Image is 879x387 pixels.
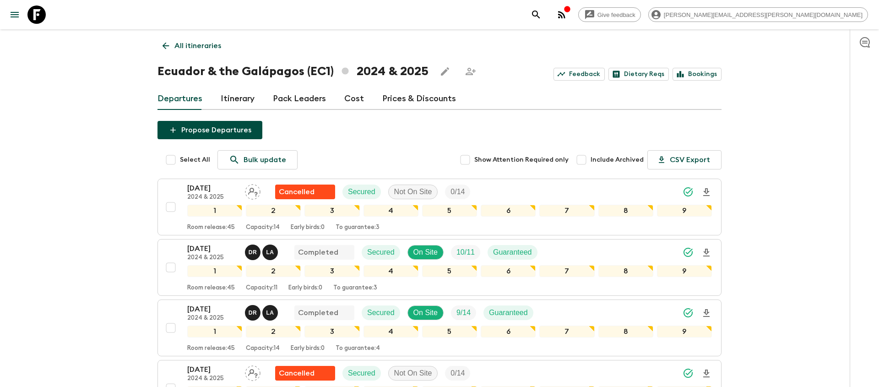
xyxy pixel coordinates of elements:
[187,194,238,201] p: 2024 & 2025
[187,205,242,217] div: 1
[279,368,315,379] p: Cancelled
[246,345,280,352] p: Capacity: 14
[157,37,226,55] a: All itineraries
[217,150,298,169] a: Bulk update
[244,154,286,165] p: Bulk update
[608,68,669,81] a: Dietary Reqs
[474,155,569,164] span: Show Attention Required only
[394,186,432,197] p: Not On Site
[362,245,400,260] div: Secured
[255,152,258,157] p: 2
[187,254,238,262] p: 2024 & 2025
[701,187,712,198] svg: Download Onboarding
[157,62,429,81] h1: Ecuador & the Galápagos (EC1) 2024 & 2025
[578,7,641,22] a: Give feedback
[249,229,346,233] p: Description updated
[367,307,395,318] p: Secured
[647,150,722,169] button: CSV Export
[336,345,380,352] p: To guarantee: 4
[249,184,346,188] p: Title updated
[249,283,346,288] p: [GEOGRAPHIC_DATA]
[246,326,301,338] div: 2
[249,254,346,263] p: Casa Agave > Casona de la [PERSON_NAME]
[598,265,653,277] div: 8
[673,68,722,81] a: Bookings
[456,307,471,318] p: 9 / 14
[445,185,470,199] div: Trip Fill
[255,163,259,168] p: 5
[539,326,594,338] div: 7
[249,274,346,278] p: End location updated
[364,205,418,217] div: 4
[683,186,694,197] svg: Synced Successfully
[249,152,252,157] p: 3
[157,239,722,296] button: [DATE]2024 & 2025Diana Recalde - Mainland, Luis Altamirano - GalapagosCompletedSecuredOn SiteTrip...
[187,315,238,322] p: 2024 & 2025
[422,326,477,338] div: 5
[481,265,536,277] div: 6
[245,187,260,194] span: Assign pack leader
[342,366,381,381] div: Secured
[249,148,346,152] p: Single room allocation updated
[592,11,640,18] span: Give feedback
[553,68,605,81] a: Feedback
[598,205,653,217] div: 8
[364,326,418,338] div: 4
[273,88,326,110] a: Pack Leaders
[648,7,868,22] div: [PERSON_NAME][EMAIL_ADDRESS][PERSON_NAME][DOMAIN_NAME]
[394,368,432,379] p: Not On Site
[413,247,438,258] p: On Site
[461,62,480,81] span: Share this itinerary
[657,265,712,277] div: 9
[657,326,712,338] div: 9
[157,88,202,110] a: Departures
[591,155,644,164] span: Include Archived
[249,213,346,218] p: Start location updated
[382,88,456,110] a: Prices & Discounts
[450,186,465,197] p: 0 / 14
[422,265,477,277] div: 5
[187,224,235,231] p: Room release: 45
[388,185,438,199] div: Not On Site
[249,202,346,211] p: [GEOGRAPHIC_DATA] > [GEOGRAPHIC_DATA]
[388,366,438,381] div: Not On Site
[701,247,712,258] svg: Download Onboarding
[187,284,235,292] p: Room release: 45
[527,5,545,24] button: search adventures
[187,375,238,382] p: 2024 & 2025
[367,247,395,258] p: Secured
[249,188,346,202] p: [GEOGRAPHIC_DATA][PERSON_NAME] > [GEOGRAPHIC_DATA]
[348,368,375,379] p: Secured
[701,368,712,379] svg: Download Onboarding
[657,205,712,217] div: 9
[249,218,346,222] p: Casona de la [PERSON_NAME]
[249,278,346,283] p: Casona de la [PERSON_NAME]
[187,326,242,338] div: 1
[291,345,325,352] p: Early birds: 0
[481,205,536,217] div: 6
[598,326,653,338] div: 8
[304,326,359,338] div: 3
[157,300,722,356] button: [DATE]2024 & 2025Diana Recalde - Mainland, Luis Altamirano - GalapagosCompletedSecuredOn SiteTrip...
[249,163,252,168] p: 7
[249,290,346,294] p: Description updated
[187,364,238,375] p: [DATE]
[683,247,694,258] svg: Synced Successfully
[249,237,346,250] p: [GEOGRAPHIC_DATA] > [GEOGRAPHIC_DATA]
[364,265,418,277] div: 4
[451,245,480,260] div: Trip Fill
[174,40,221,51] p: All itineraries
[342,185,381,199] div: Secured
[187,183,238,194] p: [DATE]
[489,307,528,318] p: Guaranteed
[413,307,438,318] p: On Site
[5,5,24,24] button: menu
[436,62,454,81] button: Edit this itinerary
[456,247,475,258] p: 10 / 11
[249,250,346,254] p: Title updated
[422,205,477,217] div: 5
[539,205,594,217] div: 7
[249,159,346,163] p: Twin room allocation updated
[249,130,346,148] p: [GEOGRAPHIC_DATA][PERSON_NAME] Boutique & Luxury Apartments
[221,88,255,110] a: Itinerary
